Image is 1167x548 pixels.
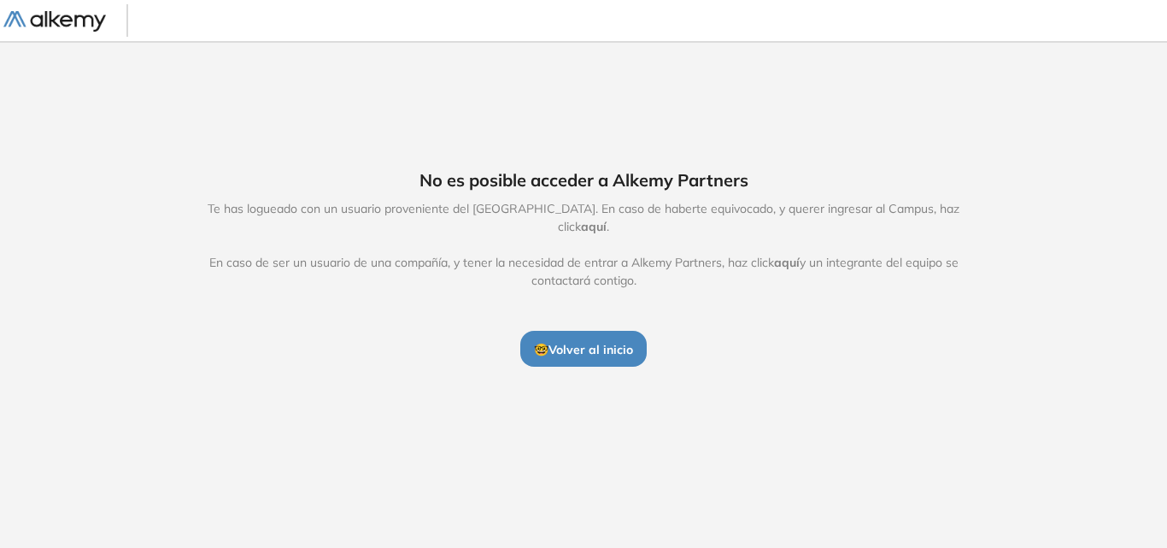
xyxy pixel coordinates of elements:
img: Logo [3,11,106,32]
iframe: Chat Widget [859,350,1167,548]
span: Te has logueado con un usuario proveniente del [GEOGRAPHIC_DATA]. En caso de haberte equivocado, ... [190,200,977,290]
span: 🤓 Volver al inicio [534,342,633,357]
div: Widget de chat [859,350,1167,548]
button: 🤓Volver al inicio [520,331,647,367]
span: aquí [581,219,607,234]
span: No es posible acceder a Alkemy Partners [419,168,748,193]
span: aquí [774,255,800,270]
